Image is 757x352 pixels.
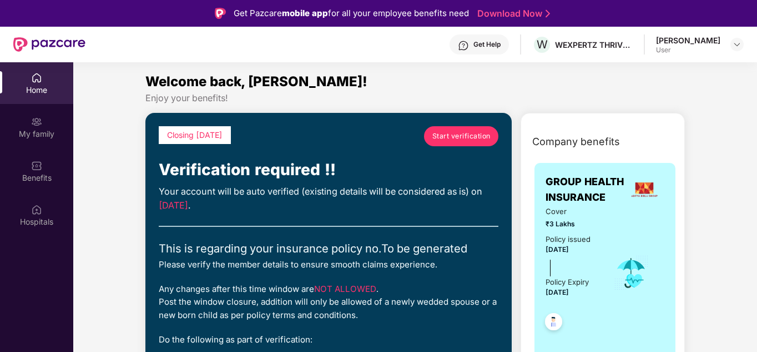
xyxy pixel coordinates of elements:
[546,219,598,229] span: ₹3 Lakhs
[532,134,620,150] span: Company benefits
[159,282,498,322] div: Any changes after this time window are . Post the window closure, addition will only be allowed o...
[473,40,501,49] div: Get Help
[656,46,720,54] div: User
[613,255,649,291] img: icon
[13,37,85,52] img: New Pazcare Logo
[314,284,376,294] span: NOT ALLOWED
[31,160,42,171] img: svg+xml;base64,PHN2ZyBpZD0iQmVuZWZpdHMiIHhtbG5zPSJodHRwOi8vd3d3LnczLm9yZy8yMDAwL3N2ZyIgd2lkdGg9Ij...
[546,288,569,296] span: [DATE]
[159,240,498,258] div: This is regarding your insurance policy no. To be generated
[555,39,633,50] div: WEXPERTZ THRIVE INDIA PRIVATE LIMITED
[167,130,223,140] span: Closing [DATE]
[215,8,226,19] img: Logo
[656,35,720,46] div: [PERSON_NAME]
[546,8,550,19] img: Stroke
[424,126,498,146] a: Start verification
[159,185,498,213] div: Your account will be auto verified (existing details will be considered as is) on .
[546,234,591,245] div: Policy issued
[546,206,598,217] span: Cover
[629,175,659,205] img: insurerLogo
[458,40,469,51] img: svg+xml;base64,PHN2ZyBpZD0iSGVscC0zMngzMiIgeG1sbnM9Imh0dHA6Ly93d3cudzMub3JnLzIwMDAvc3ZnIiB3aWR0aD...
[733,40,741,49] img: svg+xml;base64,PHN2ZyBpZD0iRHJvcGRvd24tMzJ4MzIiIHhtbG5zPSJodHRwOi8vd3d3LnczLm9yZy8yMDAwL3N2ZyIgd2...
[282,8,328,18] strong: mobile app
[145,73,367,90] span: Welcome back, [PERSON_NAME]!
[546,276,589,288] div: Policy Expiry
[477,8,547,19] a: Download Now
[159,157,498,182] div: Verification required !!
[159,200,188,211] span: [DATE]
[145,92,685,104] div: Enjoy your benefits!
[540,310,567,337] img: svg+xml;base64,PHN2ZyB4bWxucz0iaHR0cDovL3d3dy53My5vcmcvMjAwMC9zdmciIHdpZHRoPSI0OC45NDMiIGhlaWdodD...
[546,245,569,254] span: [DATE]
[234,7,469,20] div: Get Pazcare for all your employee benefits need
[546,174,624,206] span: GROUP HEALTH INSURANCE
[159,258,498,271] div: Please verify the member details to ensure smooth claims experience.
[432,131,491,141] span: Start verification
[31,72,42,83] img: svg+xml;base64,PHN2ZyBpZD0iSG9tZSIgeG1sbnM9Imh0dHA6Ly93d3cudzMub3JnLzIwMDAvc3ZnIiB3aWR0aD0iMjAiIG...
[159,333,498,346] div: Do the following as part of verification:
[31,204,42,215] img: svg+xml;base64,PHN2ZyBpZD0iSG9zcGl0YWxzIiB4bWxucz0iaHR0cDovL3d3dy53My5vcmcvMjAwMC9zdmciIHdpZHRoPS...
[31,116,42,127] img: svg+xml;base64,PHN2ZyB3aWR0aD0iMjAiIGhlaWdodD0iMjAiIHZpZXdCb3g9IjAgMCAyMCAyMCIgZmlsbD0ibm9uZSIgeG...
[537,38,548,51] span: W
